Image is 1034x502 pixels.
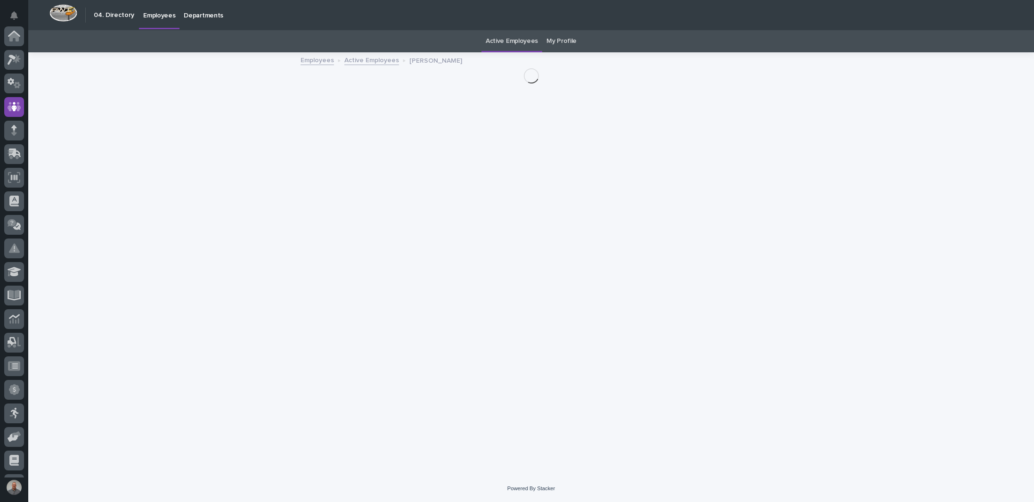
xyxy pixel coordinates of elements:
h2: 04. Directory [94,11,134,19]
button: users-avatar [4,477,24,497]
a: Powered By Stacker [507,486,555,491]
div: Notifications [12,11,24,26]
p: [PERSON_NAME] [409,55,462,65]
img: Workspace Logo [49,4,77,22]
a: My Profile [546,30,577,52]
a: Active Employees [486,30,538,52]
button: Notifications [4,6,24,25]
a: Active Employees [344,54,399,65]
a: Employees [301,54,334,65]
